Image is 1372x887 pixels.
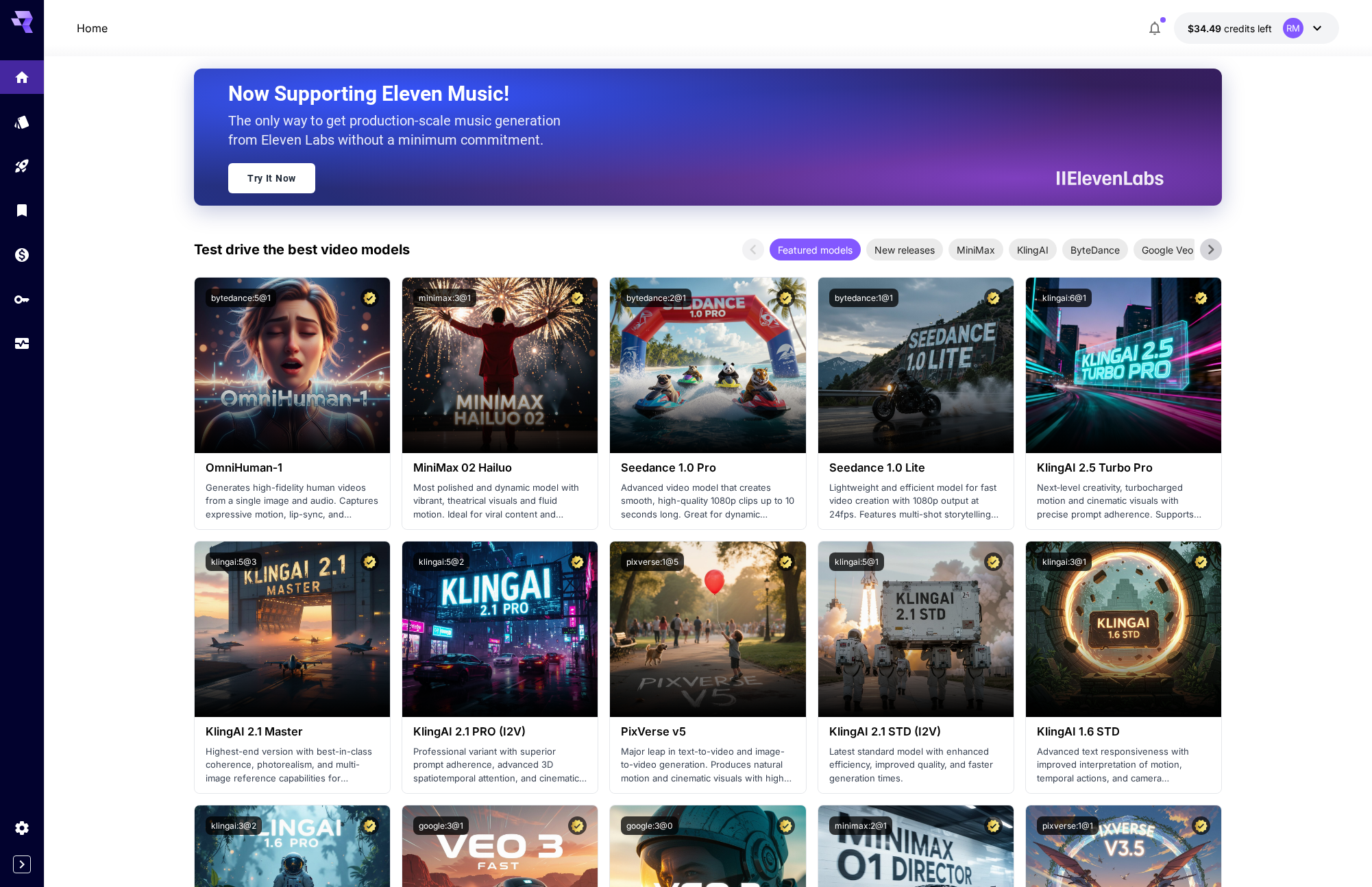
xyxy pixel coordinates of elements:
[621,725,794,738] h3: PixVerse v5
[829,725,1003,738] h3: KlingAI 2.1 STD (I2V)
[829,552,884,571] button: klingai:5@1
[194,239,410,260] p: Test drive the best video models
[1134,243,1201,257] span: Google Veo
[1026,542,1221,717] img: alt
[14,113,30,130] div: Models
[13,855,31,873] button: Expand sidebar
[1062,243,1128,257] span: ByteDance
[776,289,795,307] button: Certified Model – Vetted for best performance and includes a commercial license.
[206,481,379,522] p: Generates high-fidelity human videos from a single image and audio. Captures expressive motion, l...
[776,552,795,571] button: Certified Model – Vetted for best performance and includes a commercial license.
[610,278,805,453] img: alt
[948,243,1003,257] span: MiniMax
[1037,289,1092,307] button: klingai:6@1
[1037,481,1210,522] p: Next‑level creativity, turbocharged motion and cinematic visuals with precise prompt adherence. S...
[621,552,684,571] button: pixverse:1@5
[621,289,691,307] button: bytedance:2@1
[360,289,379,307] button: Certified Model – Vetted for best performance and includes a commercial license.
[1192,289,1210,307] button: Certified Model – Vetted for best performance and includes a commercial license.
[413,461,587,474] h3: MiniMax 02 Hailuo
[621,461,794,474] h3: Seedance 1.0 Pro
[413,745,587,786] p: Professional variant with superior prompt adherence, advanced 3D spatiotemporal attention, and ci...
[402,542,598,717] img: alt
[413,481,587,522] p: Most polished and dynamic model with vibrant, theatrical visuals and fluid motion. Ideal for vira...
[14,202,30,219] div: Library
[206,725,379,738] h3: KlingAI 2.1 Master
[195,542,390,717] img: alt
[1174,12,1339,44] button: $34.49059RM
[1037,725,1210,738] h3: KlingAI 1.6 STD
[360,552,379,571] button: Certified Model – Vetted for best performance and includes a commercial license.
[14,291,30,308] div: API Keys
[206,816,262,835] button: klingai:3@2
[568,289,587,307] button: Certified Model – Vetted for best performance and includes a commercial license.
[14,335,30,352] div: Usage
[621,745,794,786] p: Major leap in text-to-video and image-to-video generation. Produces natural motion and cinematic ...
[413,816,469,835] button: google:3@1
[984,289,1003,307] button: Certified Model – Vetted for best performance and includes a commercial license.
[1037,816,1099,835] button: pixverse:1@1
[621,481,794,522] p: Advanced video model that creates smooth, high-quality 1080p clips up to 10 seconds long. Great f...
[610,542,805,717] img: alt
[829,481,1003,522] p: Lightweight and efficient model for fast video creation with 1080p output at 24fps. Features mult...
[1224,23,1272,34] span: credits left
[984,816,1003,835] button: Certified Model – Vetted for best performance and includes a commercial license.
[1188,23,1224,34] span: $34.49
[402,278,598,453] img: alt
[228,163,315,193] a: Try It Now
[413,552,469,571] button: klingai:5@2
[14,153,30,170] div: Playground
[770,239,861,260] div: Featured models
[228,111,571,149] p: The only way to get production-scale music generation from Eleven Labs without a minimum commitment.
[770,243,861,257] span: Featured models
[360,816,379,835] button: Certified Model – Vetted for best performance and includes a commercial license.
[1037,745,1210,786] p: Advanced text responsiveness with improved interpretation of motion, temporal actions, and camera...
[1009,239,1057,260] div: KlingAI
[829,461,1003,474] h3: Seedance 1.0 Lite
[776,816,795,835] button: Certified Model – Vetted for best performance and includes a commercial license.
[413,289,476,307] button: minimax:3@1
[14,64,30,82] div: Home
[818,542,1014,717] img: alt
[568,552,587,571] button: Certified Model – Vetted for best performance and includes a commercial license.
[1037,461,1210,474] h3: KlingAI 2.5 Turbo Pro
[984,552,1003,571] button: Certified Model – Vetted for best performance and includes a commercial license.
[1283,18,1303,38] div: RM
[77,20,108,36] a: Home
[866,239,943,260] div: New releases
[206,552,262,571] button: klingai:5@3
[1037,552,1092,571] button: klingai:3@1
[818,278,1014,453] img: alt
[195,278,390,453] img: alt
[228,81,1153,107] h2: Now Supporting Eleven Music!
[948,239,1003,260] div: MiniMax
[77,20,108,36] nav: breadcrumb
[1009,243,1057,257] span: KlingAI
[14,246,30,263] div: Wallet
[206,461,379,474] h3: OmniHuman‑1
[1192,552,1210,571] button: Certified Model – Vetted for best performance and includes a commercial license.
[14,819,30,836] div: Settings
[829,289,898,307] button: bytedance:1@1
[829,816,892,835] button: minimax:2@1
[829,745,1003,786] p: Latest standard model with enhanced efficiency, improved quality, and faster generation times.
[413,725,587,738] h3: KlingAI 2.1 PRO (I2V)
[1188,21,1272,36] div: $34.49059
[206,289,276,307] button: bytedance:5@1
[1192,816,1210,835] button: Certified Model – Vetted for best performance and includes a commercial license.
[568,816,587,835] button: Certified Model – Vetted for best performance and includes a commercial license.
[621,816,678,835] button: google:3@0
[866,243,943,257] span: New releases
[1062,239,1128,260] div: ByteDance
[1026,278,1221,453] img: alt
[206,745,379,786] p: Highest-end version with best-in-class coherence, photorealism, and multi-image reference capabil...
[1134,239,1201,260] div: Google Veo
